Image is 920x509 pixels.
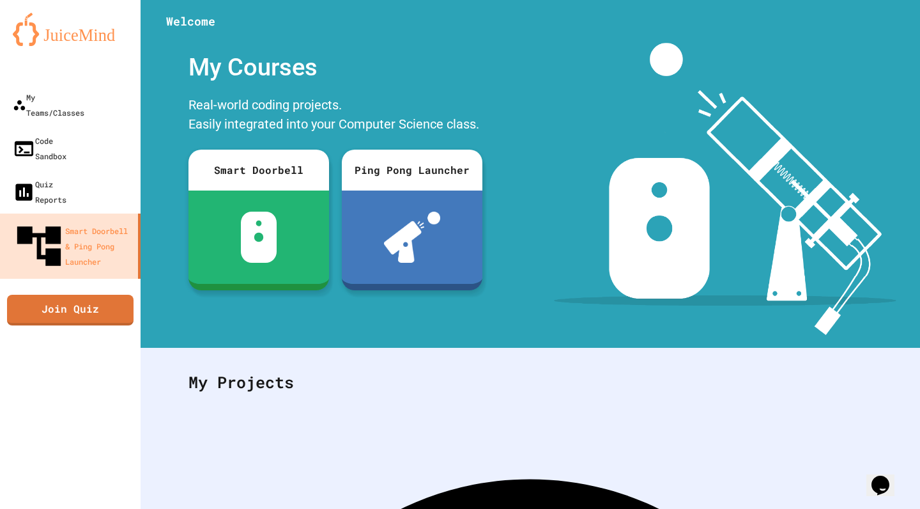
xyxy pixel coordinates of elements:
[7,295,134,325] a: Join Quiz
[342,150,482,191] div: Ping Pong Launcher
[554,43,896,335] img: banner-image-my-projects.png
[188,150,329,191] div: Smart Doorbell
[866,458,907,496] iframe: chat widget
[13,133,66,164] div: Code Sandbox
[13,220,133,272] div: Smart Doorbell & Ping Pong Launcher
[13,13,128,46] img: logo-orange.svg
[182,43,489,92] div: My Courses
[13,90,84,120] div: My Teams/Classes
[176,357,885,407] div: My Projects
[13,176,66,207] div: Quiz Reports
[384,212,441,263] img: ppl-with-ball.png
[182,92,489,140] div: Real-world coding projects. Easily integrated into your Computer Science class.
[241,212,277,263] img: sdb-white.svg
